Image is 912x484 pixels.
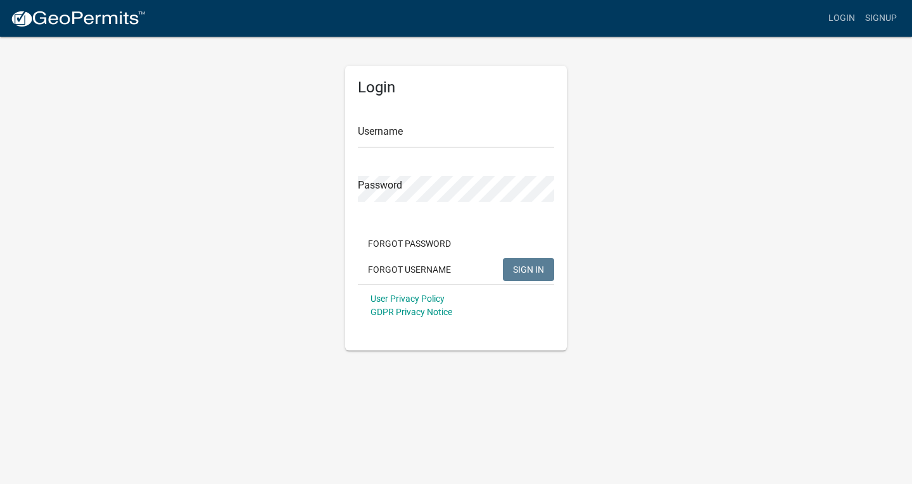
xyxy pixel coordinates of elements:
[860,6,902,30] a: Signup
[358,78,554,97] h5: Login
[513,264,544,274] span: SIGN IN
[370,307,452,317] a: GDPR Privacy Notice
[823,6,860,30] a: Login
[370,294,445,304] a: User Privacy Policy
[358,258,461,281] button: Forgot Username
[503,258,554,281] button: SIGN IN
[358,232,461,255] button: Forgot Password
